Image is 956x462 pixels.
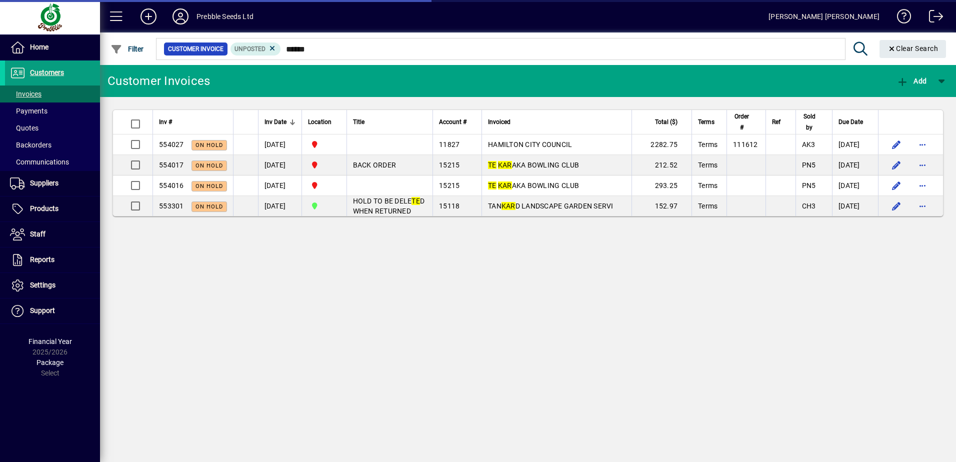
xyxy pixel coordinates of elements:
[914,136,930,152] button: More options
[772,116,780,127] span: Ref
[308,139,340,150] span: PALMERSTON NORTH
[258,134,301,155] td: [DATE]
[488,161,496,169] em: TE
[655,116,677,127] span: Total ($)
[498,161,512,169] em: KAR
[353,116,427,127] div: Title
[439,161,459,169] span: 15215
[5,102,100,119] a: Payments
[258,155,301,175] td: [DATE]
[832,155,878,175] td: [DATE]
[264,116,286,127] span: Inv Date
[498,181,512,189] em: KAR
[802,181,816,189] span: PN5
[196,8,253,24] div: Prebble Seeds Ltd
[159,116,172,127] span: Inv #
[258,196,301,216] td: [DATE]
[30,255,54,263] span: Reports
[230,42,281,55] mat-chip: Customer Invoice Status: Unposted
[10,158,69,166] span: Communications
[195,183,223,189] span: On hold
[5,136,100,153] a: Backorders
[110,45,144,53] span: Filter
[308,116,340,127] div: Location
[802,111,817,133] span: Sold by
[5,298,100,323] a: Support
[195,203,223,210] span: On hold
[888,198,904,214] button: Edit
[439,202,459,210] span: 15118
[159,181,184,189] span: 554016
[308,116,331,127] span: Location
[838,116,863,127] span: Due Date
[36,358,63,366] span: Package
[308,200,340,211] span: CHRISTCHURCH
[132,7,164,25] button: Add
[772,116,789,127] div: Ref
[108,40,146,58] button: Filter
[838,116,872,127] div: Due Date
[5,171,100,196] a: Suppliers
[501,202,515,210] em: KAR
[159,116,227,127] div: Inv #
[439,116,466,127] span: Account #
[30,68,64,76] span: Customers
[10,90,41,98] span: Invoices
[30,281,55,289] span: Settings
[698,202,717,210] span: Terms
[631,155,691,175] td: 212.52
[894,72,929,90] button: Add
[889,2,911,34] a: Knowledge Base
[5,119,100,136] a: Quotes
[195,162,223,169] span: On hold
[914,198,930,214] button: More options
[914,157,930,173] button: More options
[411,197,420,205] em: TE
[308,180,340,191] span: PALMERSTON NORTH
[258,175,301,196] td: [DATE]
[439,116,475,127] div: Account #
[30,230,45,238] span: Staff
[733,140,758,148] span: 111612
[638,116,686,127] div: Total ($)
[159,161,184,169] span: 554017
[264,116,295,127] div: Inv Date
[921,2,943,34] a: Logout
[488,116,510,127] span: Invoiced
[164,7,196,25] button: Profile
[888,136,904,152] button: Edit
[698,161,717,169] span: Terms
[107,73,210,89] div: Customer Invoices
[896,77,926,85] span: Add
[10,107,47,115] span: Payments
[631,175,691,196] td: 293.25
[5,35,100,60] a: Home
[488,140,572,148] span: HAMILTON CITY COUNCIL
[30,43,48,51] span: Home
[832,134,878,155] td: [DATE]
[631,134,691,155] td: 2282.75
[488,202,613,210] span: TAN D LANDSCAPE GARDEN SERVI
[168,44,223,54] span: Customer Invoice
[234,45,265,52] span: Unposted
[30,306,55,314] span: Support
[5,153,100,170] a: Communications
[733,111,759,133] div: Order #
[802,140,815,148] span: AK3
[802,111,826,133] div: Sold by
[195,142,223,148] span: On hold
[887,44,938,52] span: Clear Search
[832,196,878,216] td: [DATE]
[888,157,904,173] button: Edit
[698,140,717,148] span: Terms
[768,8,879,24] div: [PERSON_NAME] [PERSON_NAME]
[439,140,459,148] span: 11827
[159,140,184,148] span: 554027
[698,116,714,127] span: Terms
[832,175,878,196] td: [DATE]
[308,159,340,170] span: PALMERSTON NORTH
[488,181,496,189] em: TE
[802,161,816,169] span: PN5
[698,181,717,189] span: Terms
[353,197,425,215] span: HOLD TO BE DELE D WHEN RETURNED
